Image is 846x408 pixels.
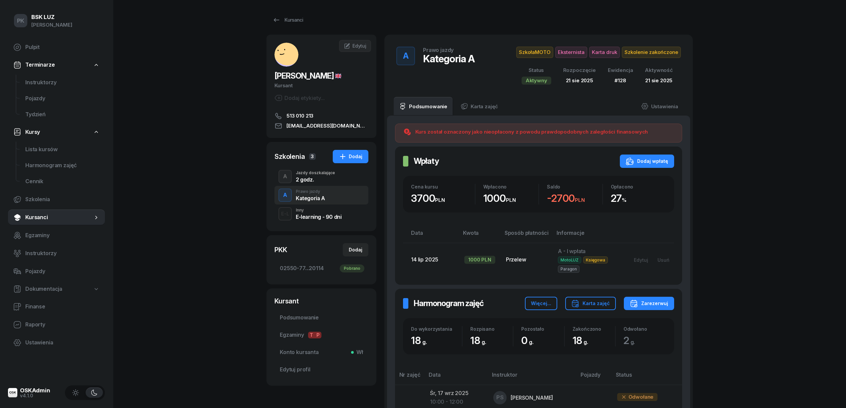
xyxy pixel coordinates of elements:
[483,192,539,204] div: 1000
[20,142,105,158] a: Lista kursów
[470,334,489,346] span: 18
[8,39,105,55] a: Pulpit
[349,246,362,254] div: Dodaj
[25,213,93,222] span: Kursanci
[464,256,495,264] div: 1000 PLN
[394,97,453,116] a: Podsumowanie
[274,344,368,360] a: Konto kursantaWł
[558,265,580,272] span: Paragon
[280,264,363,273] span: 02550-77...20114
[522,77,551,85] div: Aktywny
[565,297,616,310] button: Karta zajęć
[25,128,40,137] span: Kursy
[25,267,100,276] span: Pojazdy
[415,128,648,136] div: Kurs został oznaczony jako nieopłacony z powodu prawdopodobnych zaległości finansowych
[547,184,603,190] div: Saldo
[411,192,475,204] div: 3700
[278,189,292,202] button: A
[631,339,635,345] small: g.
[274,310,368,326] a: Podsumowanie
[25,177,100,186] span: Cennik
[278,170,292,183] button: A
[274,186,368,204] button: APrawo jazdyKategoria A
[31,14,72,20] div: BSK LUZ
[645,66,673,75] div: Aktywność
[280,313,363,322] span: Podsumowanie
[430,398,483,406] div: 10:00 - 12:00
[25,161,100,170] span: Harmonogram zajęć
[20,158,105,174] a: Harmonogram zajęć
[553,228,624,243] th: Informacje
[274,122,368,130] a: [EMAIL_ADDRESS][DOMAIN_NAME]
[516,47,553,58] span: SzkołaMOTO
[333,150,368,163] button: Dodaj
[8,388,17,397] img: logo-xs@2x.png
[8,245,105,261] a: Instruktorzy
[589,47,620,58] span: Karta druk
[8,335,105,351] a: Ustawienia
[615,77,626,84] span: #128
[573,334,592,346] span: 18
[340,264,364,272] div: Pobrano
[274,94,325,102] button: Dodaj etykiety...
[25,145,100,154] span: Lista kursów
[274,327,368,343] a: EgzaminyTP
[17,18,25,24] span: PK
[296,171,335,175] div: Jazdy doszkalające
[20,107,105,123] a: Tydzień
[400,49,411,63] div: A
[566,77,593,84] span: 21 sie 2025
[622,197,627,203] small: %
[25,61,55,69] span: Terminarze
[555,47,587,58] span: Eksternista
[531,299,551,307] div: Więcej...
[25,78,100,87] span: Instruktorzy
[521,326,564,332] div: Pozostało
[411,326,462,332] div: Do wykorzystania
[630,299,668,307] div: Zarezerwuj
[525,297,557,310] button: Więcej...
[629,254,653,265] button: Edytuj
[624,297,674,310] button: Zarezerwuj
[657,257,669,263] div: Usuń
[624,326,666,332] div: Odwołano
[25,285,62,293] span: Dokumentacja
[583,256,608,263] span: Księgowa
[8,57,105,73] a: Terminarze
[274,362,368,378] a: Edytuj profil
[645,76,673,85] div: 21 sie 2025
[414,156,439,167] h2: Wpłaty
[25,43,100,52] span: Pulpit
[8,209,105,225] a: Kursanci
[8,299,105,315] a: Finanse
[25,231,100,240] span: Egzaminy
[274,81,368,90] div: Kursant
[624,334,638,346] span: 2
[425,370,488,385] th: Data
[20,393,50,398] div: v4.1.0
[423,53,475,65] div: Kategoria A
[558,248,586,254] span: A - I wpłata
[653,254,674,265] button: Usuń
[620,155,674,168] button: Dodaj wpłatę
[411,256,438,263] span: 14 lip 2025
[506,197,516,203] small: PLN
[296,196,325,201] div: Kategoria A
[25,94,100,103] span: Pojazdy
[274,71,341,81] span: [PERSON_NAME]
[611,184,666,190] div: Opłacono
[529,339,534,345] small: g.
[470,326,513,332] div: Rozpisano
[274,260,368,276] a: 02550-77...20114Pobrano
[636,97,683,116] a: Ustawienia
[423,47,454,53] div: Prawo jazdy
[8,263,105,279] a: Pojazdy
[296,177,335,182] div: 2 godz.
[622,47,681,58] span: Szkolenie zakończone
[280,190,290,201] div: A
[483,184,539,190] div: Wpłacono
[25,195,100,204] span: Szkolenia
[354,348,363,357] span: Wł
[558,256,581,263] span: MotoLUZ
